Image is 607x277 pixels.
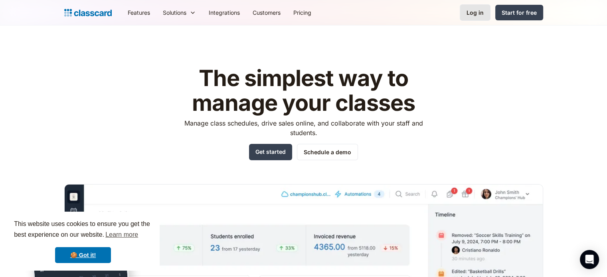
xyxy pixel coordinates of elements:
[6,212,160,271] div: cookieconsent
[249,144,292,160] a: Get started
[177,66,430,115] h1: The simplest way to manage your classes
[580,250,599,269] div: Open Intercom Messenger
[495,5,543,20] a: Start for free
[467,8,484,17] div: Log in
[55,247,111,263] a: dismiss cookie message
[64,7,112,18] a: home
[156,4,202,22] div: Solutions
[121,4,156,22] a: Features
[287,4,318,22] a: Pricing
[14,219,152,241] span: This website uses cookies to ensure you get the best experience on our website.
[246,4,287,22] a: Customers
[460,4,490,21] a: Log in
[202,4,246,22] a: Integrations
[297,144,358,160] a: Schedule a demo
[163,8,186,17] div: Solutions
[177,118,430,138] p: Manage class schedules, drive sales online, and collaborate with your staff and students.
[104,229,139,241] a: learn more about cookies
[502,8,537,17] div: Start for free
